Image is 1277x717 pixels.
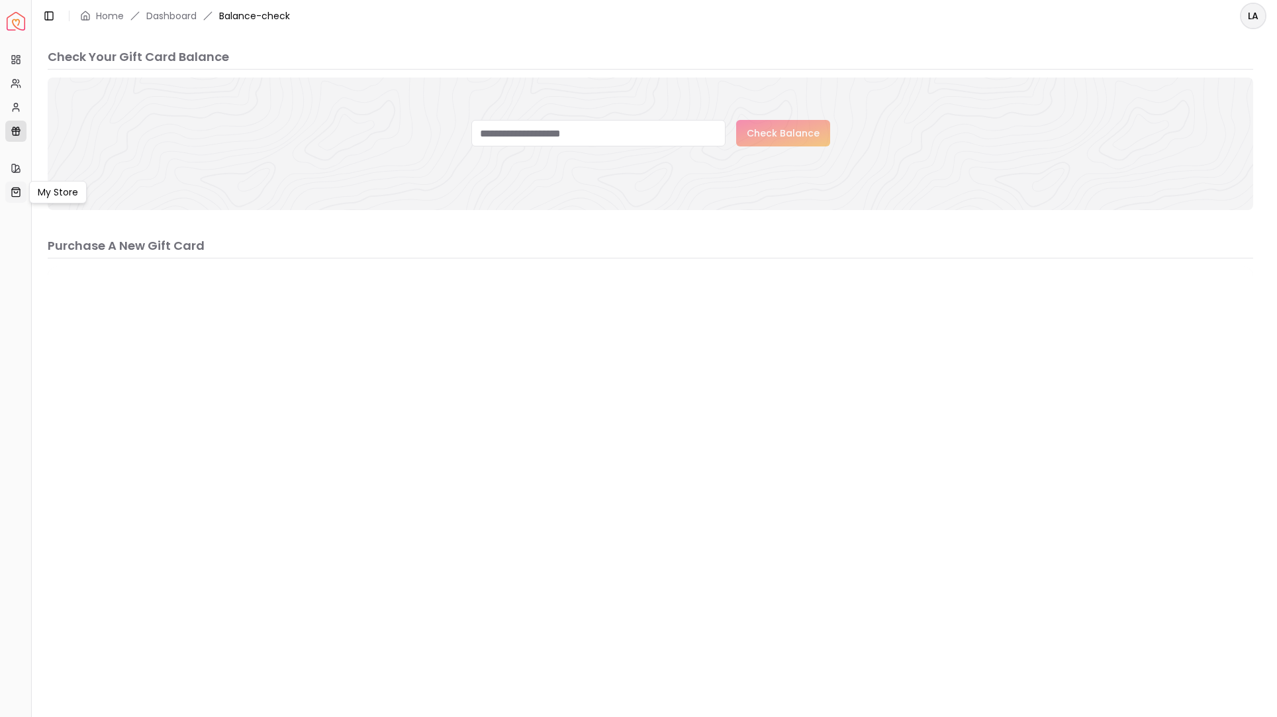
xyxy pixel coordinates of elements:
[48,237,1253,255] p: Purchase A New Gift Card
[1241,4,1265,28] span: LA
[48,48,1253,66] p: Check Your Gift Card Balance
[29,181,87,203] div: My Store
[7,12,25,30] a: Spacejoy
[219,9,290,23] span: Balance-check
[96,9,124,23] a: Home
[80,9,290,23] nav: breadcrumb
[146,9,197,23] a: Dashboard
[1240,3,1266,29] button: LA
[7,12,25,30] img: Spacejoy Logo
